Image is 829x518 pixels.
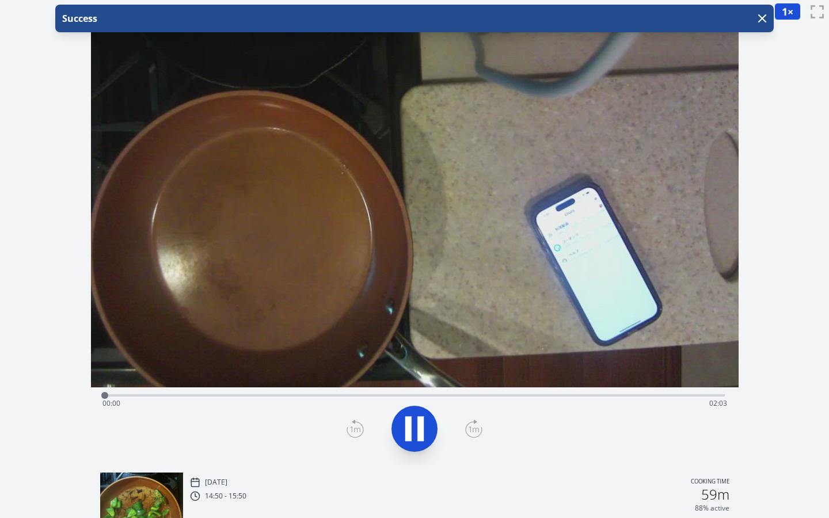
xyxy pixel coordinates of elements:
[701,487,729,501] h2: 59m
[205,492,246,501] p: 14:50 - 15:50
[205,478,227,487] p: [DATE]
[393,3,436,20] a: 00:00:00
[695,504,729,513] p: 88% active
[60,12,97,25] p: Success
[691,477,729,487] p: Cooking time
[709,398,727,408] span: 02:03
[774,3,801,20] button: 1×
